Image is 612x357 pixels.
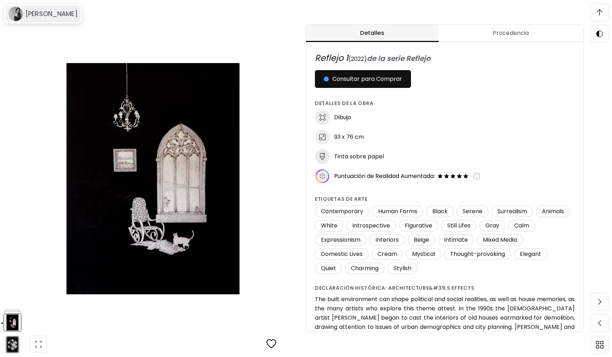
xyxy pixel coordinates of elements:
span: Reflejo 1 [315,52,348,64]
span: Mixed Media [479,236,521,244]
img: filled-star-icon [443,173,450,179]
img: filled-star-icon [456,173,463,179]
span: Procedencia [443,29,579,37]
span: Domestic Lives [317,250,367,258]
h6: Declaración histórica: Architecture&#39;s Effects [315,284,575,292]
button: favorites [262,335,281,354]
h6: Tinta sobre papel [334,153,384,161]
span: Human Forms [374,208,422,215]
span: Expressionism [317,236,365,244]
span: Detalles [310,29,434,37]
h6: 93 x 76 cm [334,133,364,141]
span: Animals [538,208,568,215]
h6: Etiquetas de arte [315,195,575,203]
img: filled-star-icon [463,173,469,179]
img: dimensions [315,130,330,145]
span: White [317,222,342,230]
span: Stylish [389,264,416,272]
span: Puntuación de Realidad Aumentada: [334,172,435,180]
span: Black [428,208,452,215]
span: Introspective [348,222,394,230]
span: de la serie Reflejo [367,53,431,63]
button: Consultar para Comprar [315,70,411,88]
span: Interiors [371,236,403,244]
span: Surrealism [493,208,531,215]
img: discipline [315,110,330,125]
h6: Detalles de la obra [315,99,575,107]
h6: Dibujo [334,114,351,121]
div: animation [7,339,18,350]
span: Elegant [516,250,545,258]
span: Serene [458,208,487,215]
span: Consultar para Comprar [324,75,402,83]
span: Mystical [408,250,439,258]
span: Charming [347,264,383,272]
span: Figurative [401,222,437,230]
span: Beige [410,236,433,244]
span: Cream [373,250,401,258]
img: info-icon [473,173,480,180]
h6: [PERSON_NAME] [26,10,78,18]
img: filled-star-icon [450,173,456,179]
span: Gray [481,222,503,230]
span: Thought-provoking [446,250,509,258]
span: Contemporary [317,208,368,215]
span: Still Lifes [443,222,475,230]
span: Quiet [317,264,340,272]
span: ( 2022 ) [348,55,367,63]
span: Intimate [440,236,472,244]
img: icon [315,169,330,184]
span: Calm [510,222,533,230]
img: medium [315,149,330,164]
img: filled-star-icon [437,173,443,179]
